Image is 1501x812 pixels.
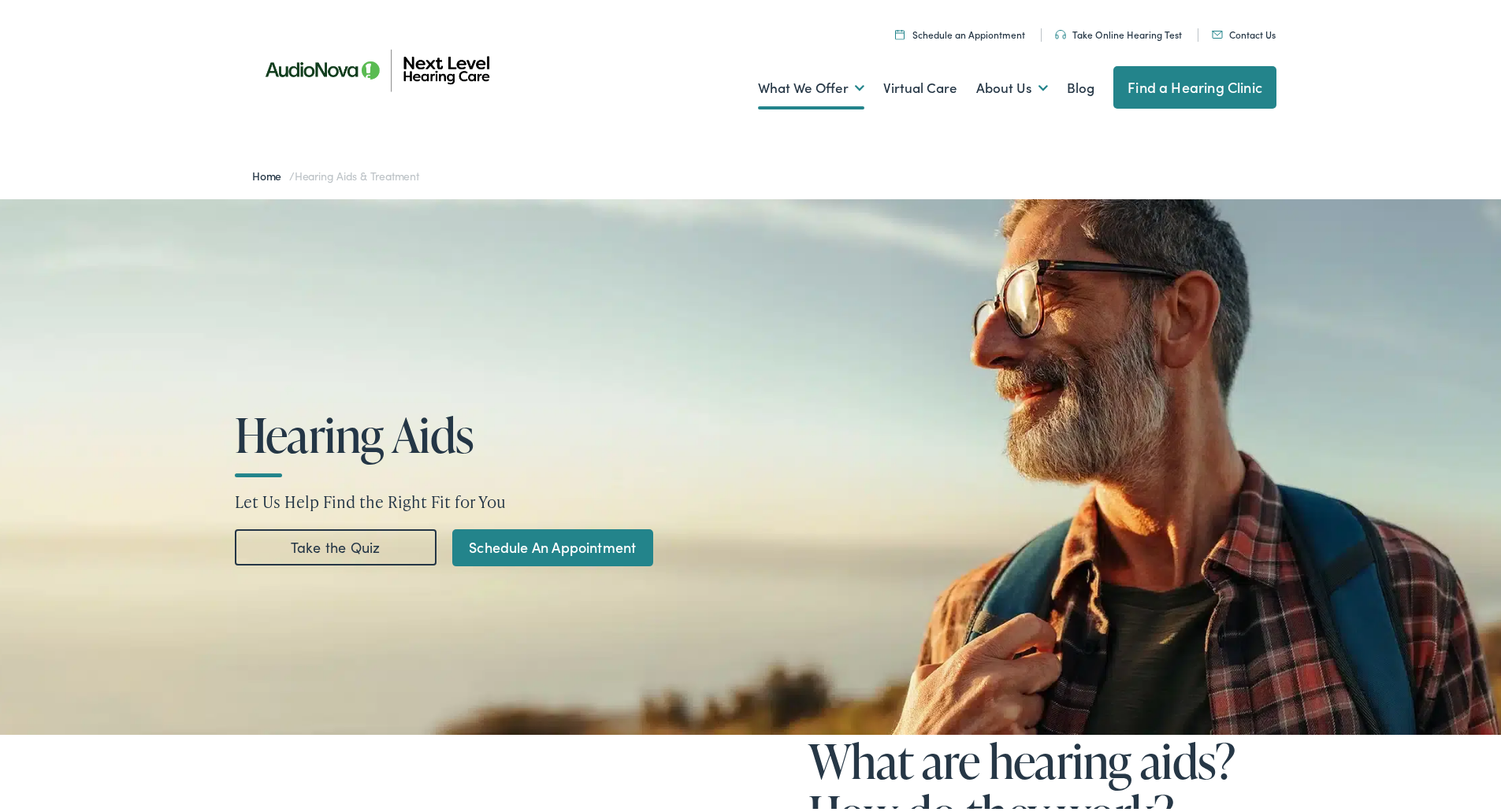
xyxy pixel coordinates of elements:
[295,165,419,180] span: Hearing Aids & Treatment
[1067,56,1094,114] a: Blog
[895,26,905,36] img: Calendar icon representing the ability to schedule a hearing test or hearing aid appointment at N...
[235,527,437,563] a: Take the Quiz
[1212,24,1276,38] a: Contact Us
[235,406,714,458] h1: Hearing Aids
[452,526,653,563] a: Schedule An Appointment
[895,24,1025,38] a: Schedule an Appiontment
[1212,28,1223,35] img: An icon representing mail communication is presented in a unique teal color.
[758,56,864,114] a: What We Offer
[1055,24,1182,38] a: Take Online Hearing Test
[235,487,764,510] p: Let Us Help Find the Right Fit for You
[1113,63,1276,106] a: Find a Hearing Clinic
[883,56,957,114] a: Virtual Care
[976,56,1048,114] a: About Us
[252,165,289,180] a: Home
[1055,27,1066,36] img: An icon symbolizing headphones, colored in teal, suggests audio-related services or features.
[252,165,419,180] span: /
